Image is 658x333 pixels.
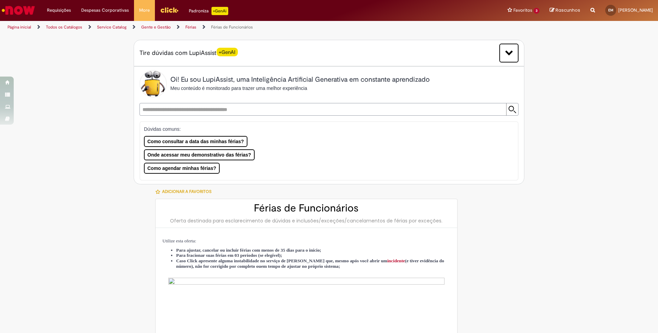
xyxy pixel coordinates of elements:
[170,85,307,91] span: Meu conteúdo é monitorado para trazer uma melhor experiência
[144,149,255,160] button: Onde acessar meu demonstrativo das férias?
[185,24,196,30] a: Férias
[618,7,653,13] span: [PERSON_NAME]
[176,253,282,258] span: Para fracionar suas férias em 03 períodos (se elegível);
[139,7,150,14] span: More
[211,7,228,15] p: +GenAi
[217,48,238,56] span: +GenAI
[513,7,532,14] span: Favoritos
[81,7,129,14] span: Despesas Corporativas
[97,24,126,30] a: Service Catalog
[608,8,613,12] span: EM
[1,3,36,17] img: ServiceNow
[47,7,71,14] span: Requisições
[556,7,580,13] span: Rascunhos
[8,24,31,30] a: Página inicial
[162,217,450,224] div: Oferta destinada para esclarecimento de dúvidas e inclusões/exceções/cancelamentos de férias por ...
[162,203,450,214] h2: Férias de Funcionários
[141,24,171,30] a: Gente e Gestão
[155,184,215,199] button: Adicionar a Favoritos
[144,163,220,174] button: Como agendar minhas férias?
[176,258,444,269] span: Caso Click apresente alguma instabilidade no serviço de [PERSON_NAME] que, mesmo após você abrir ...
[176,248,321,253] span: Para ajustar, cancelar ou incluir férias com menos de 35 dias para o início;
[189,7,228,15] div: Padroniza
[144,126,505,133] p: Dúvidas comuns:
[144,136,247,147] button: Como consultar a data das minhas férias?
[534,8,539,14] span: 3
[139,49,238,57] span: Tire dúvidas com LupiAssist
[170,76,430,83] h2: Oi! Eu sou LupiAssist, uma Inteligência Artificial Generativa em constante aprendizado
[160,5,179,15] img: click_logo_yellow_360x200.png
[506,103,518,115] input: Submit
[550,7,580,14] a: Rascunhos
[162,238,196,243] span: Utilize esta oferta:
[5,21,434,34] ul: Trilhas de página
[46,24,82,30] a: Todos os Catálogos
[261,264,340,269] strong: em tempo de ajustar no próprio sistema;
[211,24,253,30] a: Férias de Funcionários
[162,189,211,195] span: Adicionar a Favoritos
[139,70,167,97] img: Lupi
[387,258,405,263] a: incidente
